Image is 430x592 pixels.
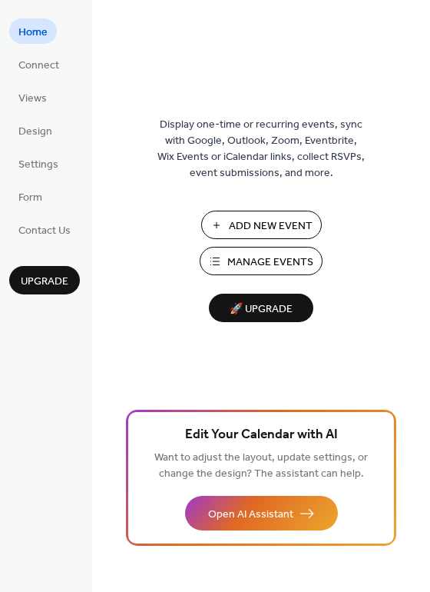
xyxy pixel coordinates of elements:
[200,247,322,275] button: Manage Events
[9,151,68,176] a: Settings
[9,217,80,242] a: Contact Us
[18,223,71,239] span: Contact Us
[9,52,68,77] a: Connect
[229,218,313,234] span: Add New Event
[154,447,368,484] span: Want to adjust the layout, update settings, or change the design? The assistant can help.
[18,25,48,41] span: Home
[9,85,56,110] a: Views
[209,294,313,322] button: 🚀 Upgrade
[18,58,59,74] span: Connect
[185,496,338,530] button: Open AI Assistant
[218,299,304,320] span: 🚀 Upgrade
[201,211,322,239] button: Add New Event
[157,117,365,181] span: Display one-time or recurring events, sync with Google, Outlook, Zoom, Eventbrite, Wix Events or ...
[21,274,68,290] span: Upgrade
[9,118,61,143] a: Design
[18,91,47,107] span: Views
[9,184,51,209] a: Form
[9,266,80,294] button: Upgrade
[208,507,293,523] span: Open AI Assistant
[18,157,58,173] span: Settings
[185,424,338,446] span: Edit Your Calendar with AI
[18,190,42,206] span: Form
[227,254,313,271] span: Manage Events
[18,124,52,140] span: Design
[9,18,57,44] a: Home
